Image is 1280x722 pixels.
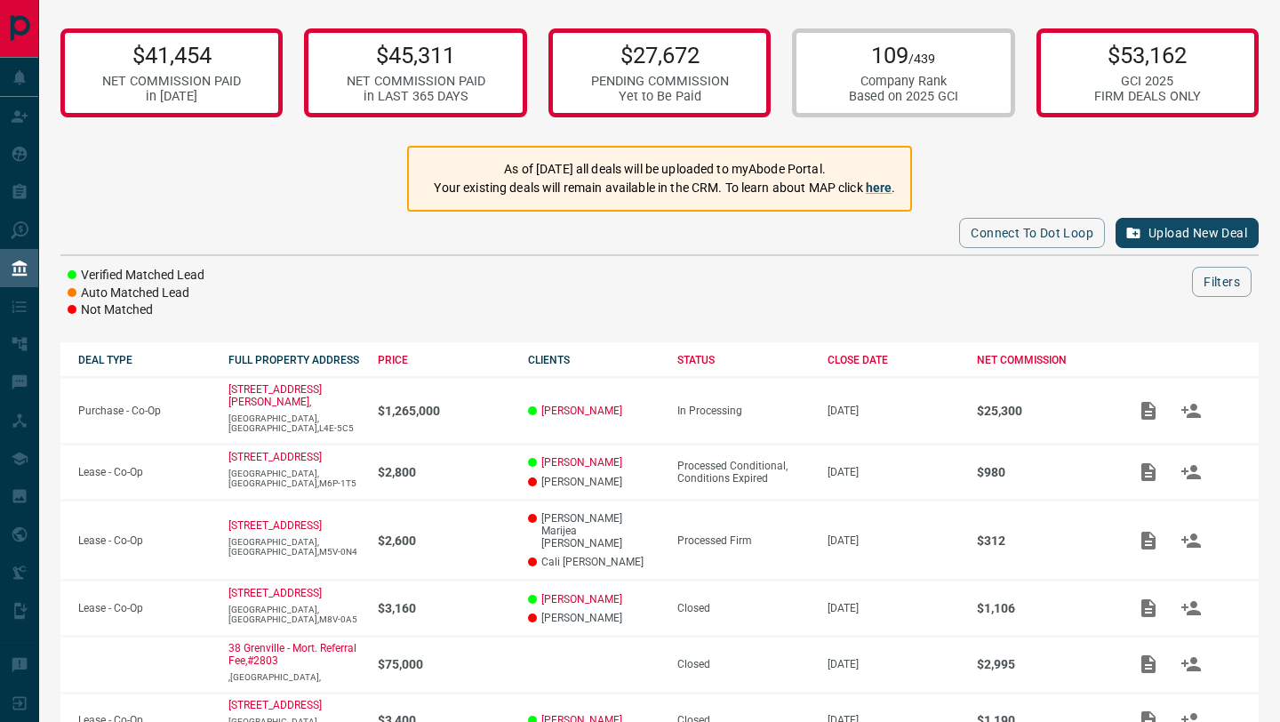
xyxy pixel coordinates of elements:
a: [PERSON_NAME] [541,593,622,606]
p: $312 [977,533,1109,548]
p: Your existing deals will remain available in the CRM. To learn about MAP click . [434,179,895,197]
span: Match Clients [1170,465,1212,477]
p: $25,300 [977,404,1109,418]
p: $27,672 [591,42,729,68]
button: Filters [1192,267,1252,297]
a: [STREET_ADDRESS] [228,587,322,599]
span: Match Clients [1170,601,1212,614]
p: [DATE] [828,466,960,478]
p: Lease - Co-Op [78,466,211,478]
p: $1,106 [977,601,1109,615]
p: Cali [PERSON_NAME] [528,556,660,568]
li: Not Matched [68,301,204,319]
span: Add / View Documents [1127,404,1170,416]
div: Closed [677,658,810,670]
p: $3,160 [378,601,510,615]
a: [STREET_ADDRESS][PERSON_NAME], [228,383,322,408]
div: Processed Conditional, Conditions Expired [677,460,810,485]
p: Lease - Co-Op [78,534,211,547]
a: [PERSON_NAME] [541,405,622,417]
div: Processed Firm [677,534,810,547]
div: CLIENTS [528,354,660,366]
a: here [866,180,892,195]
span: Add / View Documents [1127,465,1170,477]
a: [PERSON_NAME] [541,456,622,469]
div: Yet to Be Paid [591,89,729,104]
div: Based on 2025 GCI [849,89,958,104]
div: NET COMMISSION [977,354,1109,366]
p: $2,600 [378,533,510,548]
span: Match Clients [1170,658,1212,670]
p: As of [DATE] all deals will be uploaded to myAbode Portal. [434,160,895,179]
p: $2,995 [977,657,1109,671]
div: GCI 2025 [1094,74,1201,89]
p: [PERSON_NAME] [528,612,660,624]
p: $75,000 [378,657,510,671]
a: [STREET_ADDRESS] [228,451,322,463]
p: $53,162 [1094,42,1201,68]
p: 109 [849,42,958,68]
div: NET COMMISSION PAID [347,74,485,89]
a: 38 Grenville - Mort. Referral Fee,#2803 [228,642,356,667]
button: Upload New Deal [1116,218,1259,248]
div: PENDING COMMISSION [591,74,729,89]
p: [DATE] [828,602,960,614]
span: Add / View Documents [1127,658,1170,670]
p: Purchase - Co-Op [78,405,211,417]
div: FULL PROPERTY ADDRESS [228,354,361,366]
div: CLOSE DATE [828,354,960,366]
div: PRICE [378,354,510,366]
span: Match Clients [1170,533,1212,546]
div: In Processing [677,405,810,417]
span: Add / View Documents [1127,601,1170,614]
p: [GEOGRAPHIC_DATA],[GEOGRAPHIC_DATA],M5V-0N4 [228,537,361,557]
p: [DATE] [828,405,960,417]
a: [STREET_ADDRESS] [228,519,322,532]
li: Verified Matched Lead [68,267,204,285]
div: in [DATE] [102,89,241,104]
p: [GEOGRAPHIC_DATA],[GEOGRAPHIC_DATA],L4E-5C5 [228,413,361,433]
span: /439 [908,52,935,67]
p: [GEOGRAPHIC_DATA],[GEOGRAPHIC_DATA],M6P-1T5 [228,469,361,488]
div: Company Rank [849,74,958,89]
p: $2,800 [378,465,510,479]
span: Add / View Documents [1127,533,1170,546]
p: $45,311 [347,42,485,68]
a: [STREET_ADDRESS] [228,699,322,711]
div: STATUS [677,354,810,366]
p: $1,265,000 [378,404,510,418]
div: Closed [677,602,810,614]
p: [PERSON_NAME] [528,476,660,488]
p: [PERSON_NAME] Marijea [PERSON_NAME] [528,512,660,550]
div: DEAL TYPE [78,354,211,366]
div: NET COMMISSION PAID [102,74,241,89]
button: Connect to Dot Loop [959,218,1105,248]
div: in LAST 365 DAYS [347,89,485,104]
li: Auto Matched Lead [68,285,204,302]
div: FIRM DEALS ONLY [1094,89,1201,104]
p: [DATE] [828,534,960,547]
p: $41,454 [102,42,241,68]
p: Lease - Co-Op [78,602,211,614]
p: ,[GEOGRAPHIC_DATA], [228,672,361,682]
span: Match Clients [1170,404,1212,416]
p: [DATE] [828,658,960,670]
p: $980 [977,465,1109,479]
p: [GEOGRAPHIC_DATA],[GEOGRAPHIC_DATA],M8V-0A5 [228,605,361,624]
